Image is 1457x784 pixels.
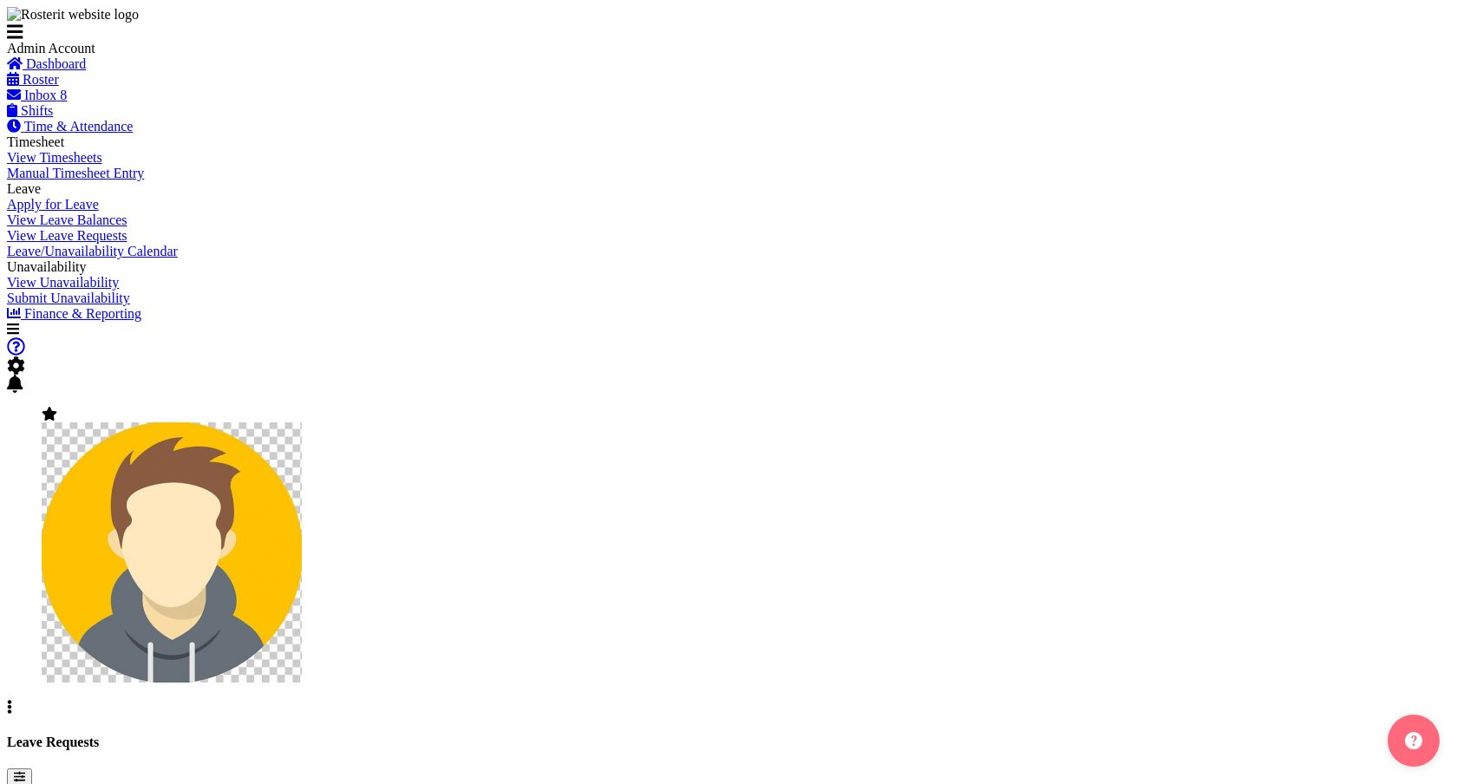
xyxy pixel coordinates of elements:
[21,103,53,118] span: Shifts
[7,275,119,290] a: View Unavailability
[7,88,67,102] a: Inbox 8
[7,103,53,118] a: Shifts
[7,197,99,212] a: Apply for Leave
[7,41,267,56] div: Admin Account
[7,119,133,134] a: Time & Attendance
[24,306,141,321] span: Finance & Reporting
[7,56,86,71] a: Dashboard
[7,735,1450,750] h4: Leave Requests
[7,259,267,275] div: Unavailability
[24,119,134,134] span: Time & Attendance
[7,134,267,150] div: Timesheet
[7,150,102,165] a: View Timesheets
[7,166,144,180] a: Manual Timesheet Entry
[42,422,302,683] img: admin-rosteritf9cbda91fdf824d97c9d6345b1f660ea.png
[7,181,267,197] div: Leave
[7,72,59,87] a: Roster
[26,56,86,71] span: Dashboard
[7,244,178,258] a: Leave/Unavailability Calendar
[24,88,56,102] span: Inbox
[60,88,67,102] span: 8
[7,306,141,321] a: Finance & Reporting
[7,291,130,305] a: Submit Unavailability
[7,212,127,227] a: View Leave Balances
[1405,732,1422,749] img: help-xxl-2.png
[7,228,127,243] a: View Leave Requests
[7,7,139,23] img: Rosterit website logo
[23,72,59,87] span: Roster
